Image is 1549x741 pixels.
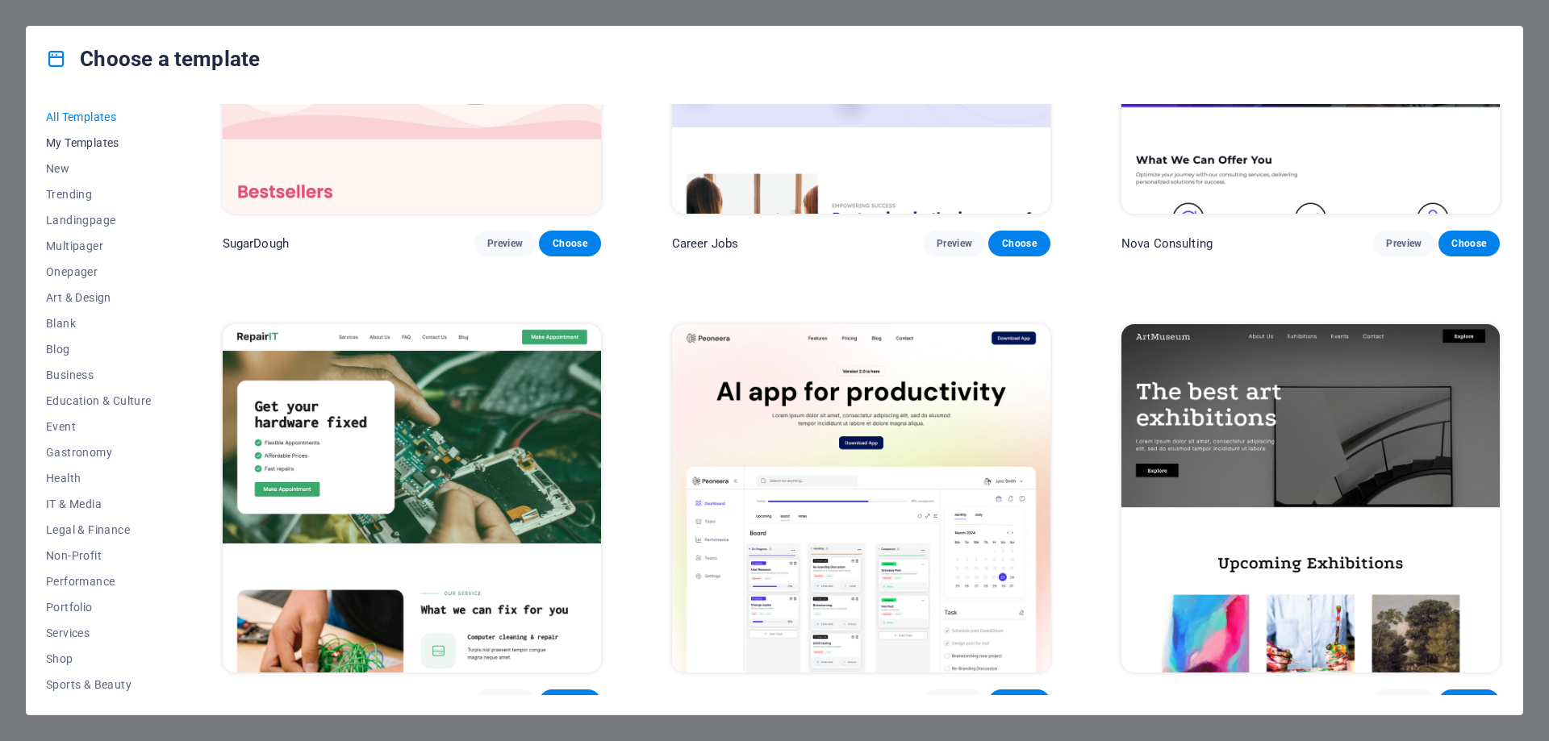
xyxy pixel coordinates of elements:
[46,259,152,285] button: Onepager
[46,46,260,72] h4: Choose a template
[1386,237,1422,250] span: Preview
[46,388,152,414] button: Education & Culture
[46,310,152,336] button: Blank
[46,446,152,459] span: Gastronomy
[46,362,152,388] button: Business
[46,265,152,278] span: Onepager
[46,497,152,510] span: IT & Media
[1121,324,1500,672] img: Art Museum
[46,233,152,259] button: Multipager
[937,237,972,250] span: Preview
[1001,237,1037,250] span: Choose
[223,324,601,672] img: RepairIT
[46,394,152,407] span: Education & Culture
[46,130,152,156] button: My Templates
[46,678,152,691] span: Sports & Beauty
[46,575,152,588] span: Performance
[46,181,152,207] button: Trending
[46,414,152,439] button: Event
[223,694,268,710] p: RepairIT
[46,465,152,491] button: Health
[539,231,600,256] button: Choose
[46,188,152,201] span: Trending
[46,549,152,562] span: Non-Profit
[1121,235,1213,252] p: Nova Consulting
[924,231,985,256] button: Preview
[46,568,152,594] button: Performance
[539,689,600,715] button: Choose
[46,523,152,536] span: Legal & Finance
[46,646,152,672] button: Shop
[46,291,152,304] span: Art & Design
[487,237,523,250] span: Preview
[46,627,152,639] span: Services
[1438,689,1500,715] button: Choose
[1438,231,1500,256] button: Choose
[552,237,587,250] span: Choose
[46,285,152,310] button: Art & Design
[474,231,536,256] button: Preview
[46,620,152,646] button: Services
[1373,231,1434,256] button: Preview
[46,239,152,252] span: Multipager
[46,336,152,362] button: Blog
[672,235,739,252] p: Career Jobs
[223,235,289,252] p: SugarDough
[1373,689,1434,715] button: Preview
[46,207,152,233] button: Landingpage
[1121,694,1188,710] p: Art Museum
[46,317,152,330] span: Blank
[1451,237,1487,250] span: Choose
[988,231,1050,256] button: Choose
[672,324,1050,672] img: Peoneera
[672,694,724,710] p: Peoneera
[46,517,152,543] button: Legal & Finance
[474,689,536,715] button: Preview
[46,343,152,356] span: Blog
[46,472,152,485] span: Health
[46,420,152,433] span: Event
[46,214,152,227] span: Landingpage
[46,162,152,175] span: New
[46,601,152,614] span: Portfolio
[46,652,152,665] span: Shop
[988,689,1050,715] button: Choose
[46,368,152,381] span: Business
[46,672,152,697] button: Sports & Beauty
[46,104,152,130] button: All Templates
[46,136,152,149] span: My Templates
[46,110,152,123] span: All Templates
[46,594,152,620] button: Portfolio
[46,491,152,517] button: IT & Media
[46,156,152,181] button: New
[46,439,152,465] button: Gastronomy
[924,689,985,715] button: Preview
[46,543,152,568] button: Non-Profit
